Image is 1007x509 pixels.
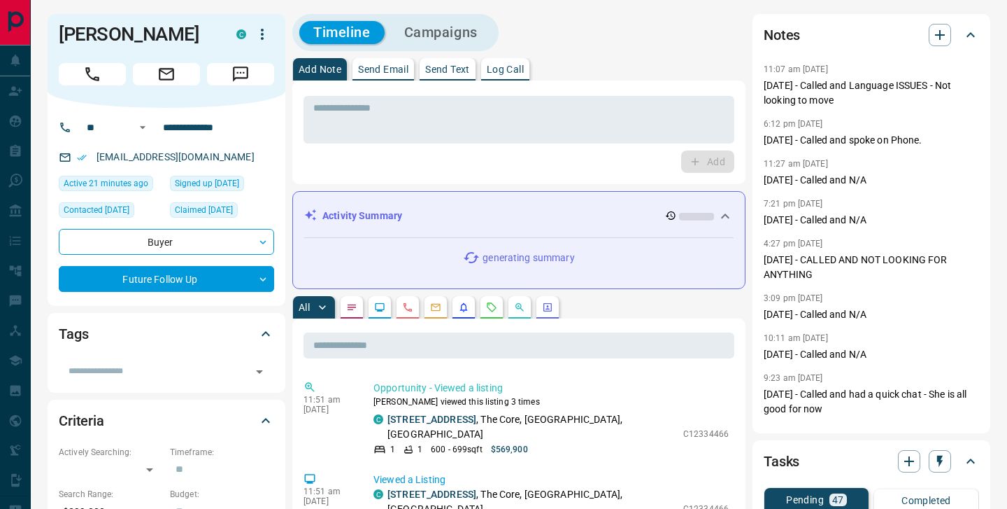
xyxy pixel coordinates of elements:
a: [EMAIL_ADDRESS][DOMAIN_NAME] [97,151,255,162]
h2: Criteria [59,410,104,432]
span: Signed up [DATE] [175,176,239,190]
p: 6:12 pm [DATE] [764,119,823,129]
p: 600 - 699 sqft [431,443,482,456]
p: Viewed a Listing [373,473,729,487]
p: [DATE] - CALLED AND NOT LOOKING FOR ANYTHING [764,253,979,282]
svg: Notes [346,302,357,313]
p: Send Text [425,64,470,74]
h1: [PERSON_NAME] [59,23,215,46]
span: Email [133,63,200,85]
p: [DATE] - Called and N/A [764,347,979,362]
svg: Lead Browsing Activity [374,302,385,313]
span: Contacted [DATE] [64,203,129,217]
div: Thu Jun 21 2018 [170,176,274,195]
h2: Tags [59,323,88,345]
button: Open [250,362,269,382]
p: 9:23 am [DATE] [764,373,823,383]
div: Criteria [59,404,274,438]
p: [DATE] - Called and N/A [764,307,979,322]
svg: Listing Alerts [458,302,469,313]
p: [DATE] [303,496,352,506]
a: [STREET_ADDRESS] [387,489,476,500]
p: generating summary [483,251,574,265]
button: Campaigns [390,21,492,44]
div: Tasks [764,445,979,478]
svg: Email Verified [77,153,87,162]
p: C12334466 [683,428,729,440]
svg: Calls [402,302,413,313]
svg: Opportunities [514,302,525,313]
p: [DATE] - Called and N/A [764,213,979,228]
div: Future Follow Up [59,266,274,292]
div: Notes [764,18,979,52]
p: Completed [901,496,951,505]
p: 47 [832,495,844,505]
p: Timeframe: [170,446,274,459]
div: condos.ca [373,489,383,499]
p: Send Email [358,64,408,74]
div: Activity Summary [304,203,734,229]
p: 11:51 am [303,487,352,496]
span: Claimed [DATE] [175,203,233,217]
p: Actively Searching: [59,446,163,459]
p: Budget: [170,488,274,501]
p: 1 [417,443,422,456]
p: [DATE] - Called and spoke on Phone. [764,133,979,148]
div: Buyer [59,229,274,255]
p: Log Call [487,64,524,74]
p: 3:09 pm [DATE] [764,293,823,303]
p: , The Core, [GEOGRAPHIC_DATA], [GEOGRAPHIC_DATA] [387,412,676,442]
div: condos.ca [373,414,383,424]
svg: Emails [430,302,441,313]
a: [STREET_ADDRESS] [387,414,476,425]
div: condos.ca [236,29,246,39]
div: Thu Jul 20 2023 [59,202,163,222]
p: Add Note [299,64,341,74]
p: 7:21 pm [DATE] [764,199,823,209]
span: Call [59,63,126,85]
p: Pending [786,495,824,505]
p: [DATE] [303,405,352,414]
p: Opportunity - Viewed a listing [373,381,729,396]
h2: Tasks [764,450,799,473]
p: 11:27 am [DATE] [764,159,828,169]
button: Open [134,119,151,136]
span: Active 21 minutes ago [64,176,148,190]
div: Thu Jun 29 2023 [170,202,274,222]
p: 11:07 am [DATE] [764,64,828,74]
p: [DATE] - Called and N/A [764,173,979,188]
p: $569,900 [491,443,528,456]
p: 4:27 pm [DATE] [764,239,823,249]
p: [DATE] - Called and had a quick chat - She is all good for now [764,387,979,417]
p: [PERSON_NAME] viewed this listing 3 times [373,396,729,408]
div: Tue Sep 16 2025 [59,176,163,195]
div: Tags [59,317,274,351]
button: Timeline [299,21,385,44]
p: All [299,302,310,312]
p: Search Range: [59,488,163,501]
p: Activity Summary [322,209,402,223]
h2: Notes [764,24,800,46]
p: 10:11 am [DATE] [764,333,828,343]
p: 11:51 am [303,395,352,405]
svg: Requests [486,302,497,313]
svg: Agent Actions [542,302,553,313]
span: Message [207,63,274,85]
p: 1 [390,443,395,456]
p: [DATE] - Called and Language ISSUES - Not looking to move [764,78,979,108]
